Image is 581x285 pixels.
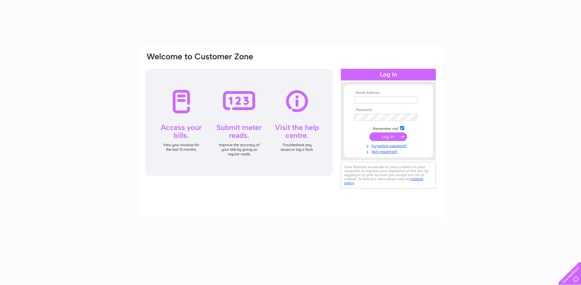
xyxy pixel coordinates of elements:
[354,142,424,148] a: Forgotten password?
[353,108,424,112] th: Password:
[369,132,407,141] input: Submit
[353,125,424,131] td: Remember me?
[354,148,424,154] a: Not registered?
[353,91,424,95] th: Email Address:
[344,177,423,185] a: cookies policy
[341,162,436,188] div: Clear Business would like to place cookies on your computer to improve your experience of the sit...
